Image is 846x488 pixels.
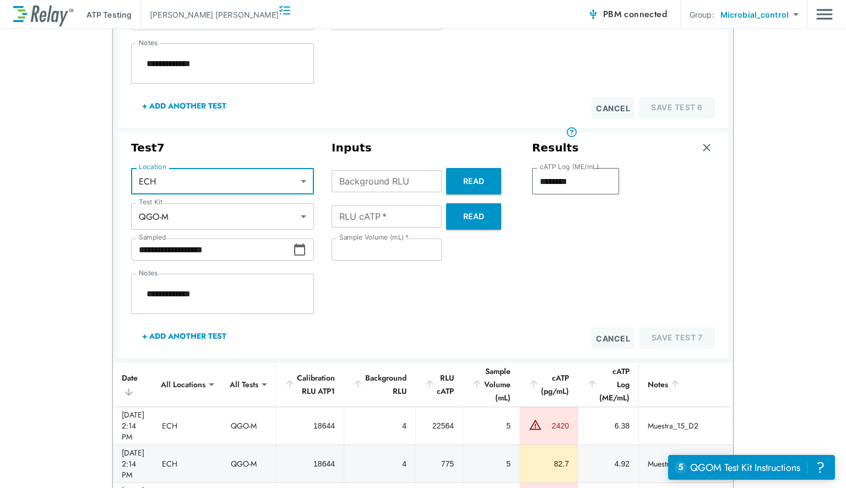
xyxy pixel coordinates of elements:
label: Sampled [139,234,166,241]
td: QGO-M [222,407,275,444]
h3: Inputs [332,141,514,155]
div: 5 [472,458,511,469]
button: PBM connected [583,3,671,25]
div: 82.7 [529,458,569,469]
div: ECH [131,170,314,192]
td: Muestra_15_D2 [638,407,726,444]
h3: Test 7 [131,141,314,155]
div: 4.92 [587,458,630,469]
div: QGO-M [131,205,314,227]
div: cATP Log (ME/mL) [587,365,630,404]
td: QGO-M [222,445,275,482]
button: Main menu [816,4,833,25]
div: [DATE] 2:14 PM [122,447,144,480]
div: 2420 [545,420,569,431]
iframe: Resource center [668,455,835,480]
img: Warning [529,418,542,431]
td: ECH [153,407,222,444]
div: 775 [425,458,454,469]
div: 4 [353,458,406,469]
span: PBM [603,7,667,22]
p: [PERSON_NAME] [PERSON_NAME] [150,9,279,20]
p: ATP Testing [86,9,132,20]
button: + Add Another Test [131,93,237,119]
div: Sample Volume (mL) [471,365,511,404]
div: 22564 [425,420,454,431]
div: 6.38 [587,420,630,431]
div: All Locations [153,373,213,395]
button: Cancel [592,97,634,119]
label: Test Kit [139,198,163,206]
div: 4 [353,420,406,431]
div: cATP (pg/mL) [528,371,569,398]
label: Notes [139,39,158,47]
img: Connected Icon [588,9,599,20]
img: Remove [701,142,712,153]
div: Background RLU [352,371,406,398]
h3: Results [532,141,579,155]
div: 18644 [285,420,335,431]
label: Location [139,163,166,171]
td: Muestra_19_D2 [638,445,726,482]
label: Notes [139,269,158,277]
label: Sample Volume (mL) [339,234,409,241]
input: Choose date, selected date is Sep 25, 2025 [131,238,293,261]
button: Cancel [592,327,634,349]
p: Group: [690,9,714,20]
span: connected [624,8,667,20]
div: 5 [472,420,511,431]
div: All Tests [222,373,266,395]
label: cATP Log (ME/mL) [540,163,599,171]
button: expand row [726,411,745,430]
div: 18644 [285,458,335,469]
img: LuminUltra Relay [13,3,73,26]
button: Read [446,203,501,230]
div: Calibration RLU ATP1 [284,371,335,398]
button: + Add Another Test [131,323,237,349]
th: Date [113,362,153,407]
div: Notes [648,378,718,391]
td: ECH [153,445,222,482]
button: Read [446,168,501,194]
img: Drawer Icon [816,4,833,25]
div: [DATE] 2:14 PM [122,409,144,442]
div: RLU cATP [424,371,454,398]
